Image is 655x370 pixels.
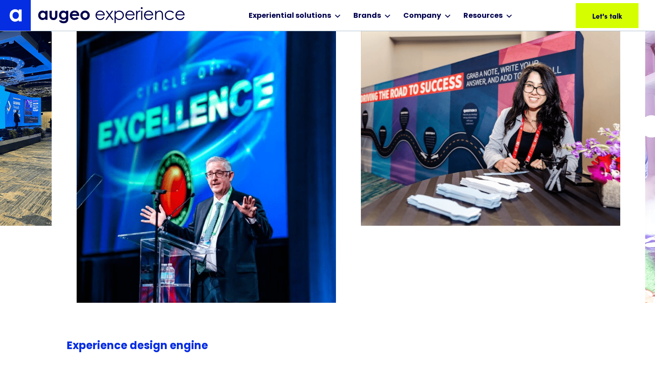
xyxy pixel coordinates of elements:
[249,11,331,21] div: Experiential solutions
[38,7,185,24] img: Augeo Experience business unit full logo in midnight blue.
[361,20,620,281] div: 10 / 26
[403,11,441,21] div: Company
[353,11,381,21] div: Brands
[67,338,356,354] div: Experience design engine
[9,9,22,21] img: Augeo's "a" monogram decorative logo in white.
[576,3,639,28] a: Let's talk
[463,11,503,21] div: Resources
[77,20,336,281] div: 9 / 26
